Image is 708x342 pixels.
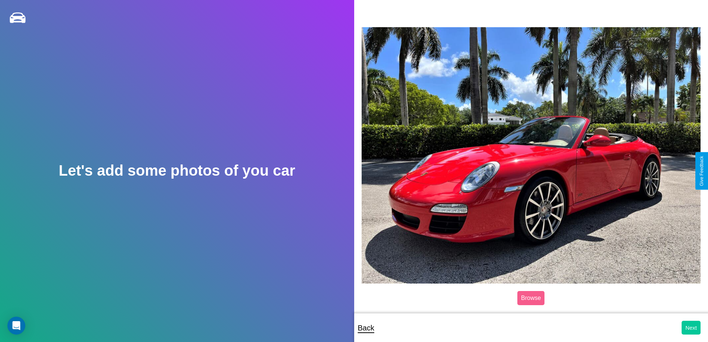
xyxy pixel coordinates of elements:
[59,162,295,179] h2: Let's add some photos of you car
[7,317,25,335] div: Open Intercom Messenger
[362,27,701,283] img: posted
[358,321,374,335] p: Back
[682,321,701,335] button: Next
[699,156,704,186] div: Give Feedback
[517,291,544,305] label: Browse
